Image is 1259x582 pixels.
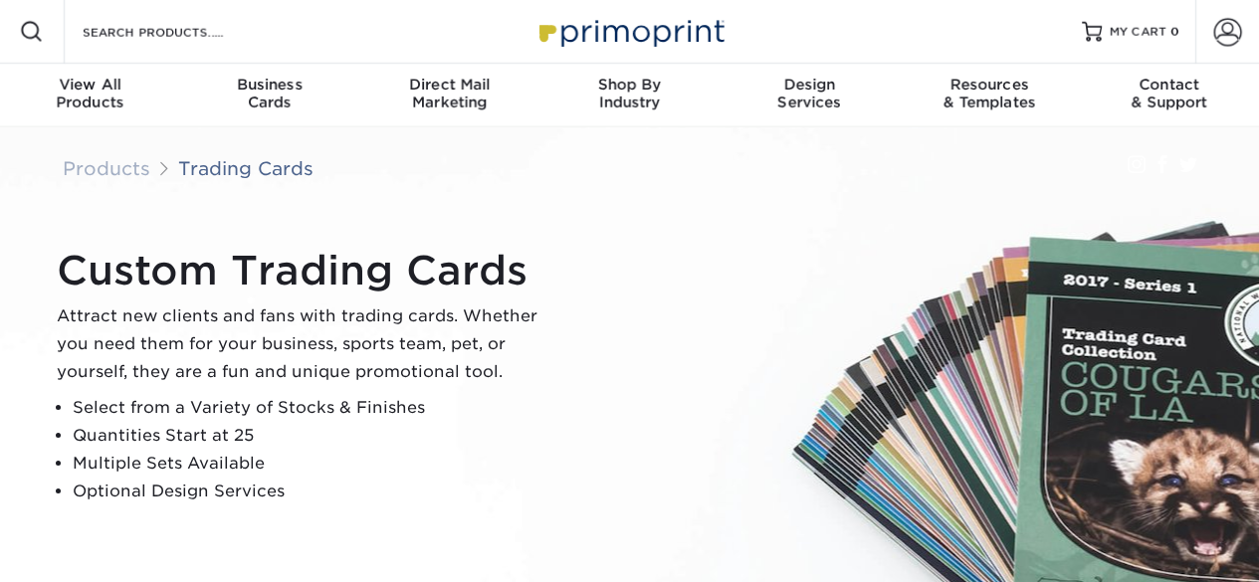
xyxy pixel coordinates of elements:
li: Optional Design Services [73,478,554,505]
div: & Templates [900,76,1080,111]
img: Primoprint [530,10,730,53]
div: Industry [539,76,720,111]
a: Direct MailMarketing [359,64,539,127]
div: Cards [180,76,360,111]
a: Resources& Templates [900,64,1080,127]
span: MY CART [1110,24,1166,41]
p: Attract new clients and fans with trading cards. Whether you need them for your business, sports ... [57,302,554,386]
span: Direct Mail [359,76,539,94]
a: DesignServices [720,64,900,127]
li: Quantities Start at 25 [73,422,554,450]
div: Services [720,76,900,111]
input: SEARCH PRODUCTS..... [81,20,275,44]
a: Trading Cards [178,157,314,179]
h1: Custom Trading Cards [57,247,554,294]
span: Design [720,76,900,94]
li: Multiple Sets Available [73,450,554,478]
div: & Support [1079,76,1259,111]
a: Shop ByIndustry [539,64,720,127]
span: 0 [1170,25,1179,39]
a: BusinessCards [180,64,360,127]
span: Business [180,76,360,94]
a: Products [63,157,150,179]
span: Resources [900,76,1080,94]
div: Marketing [359,76,539,111]
span: Shop By [539,76,720,94]
span: Contact [1079,76,1259,94]
a: Contact& Support [1079,64,1259,127]
li: Select from a Variety of Stocks & Finishes [73,394,554,422]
